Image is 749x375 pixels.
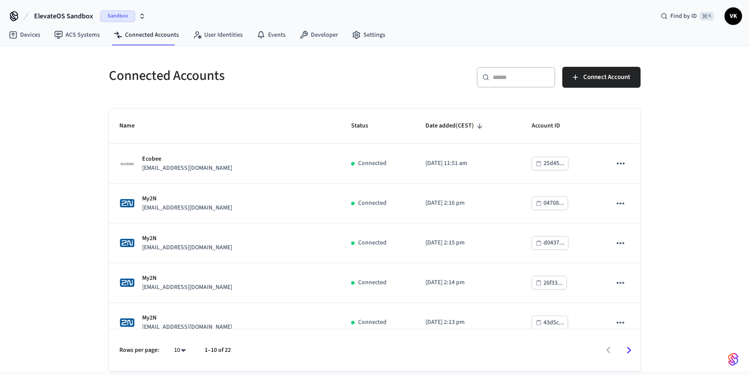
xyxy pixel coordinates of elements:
[725,7,742,25] button: VK
[532,157,568,170] button: 25d45...
[532,196,568,210] button: 04708...
[2,27,47,43] a: Devices
[532,119,571,133] span: Account ID
[142,313,232,323] p: My2N
[700,12,714,21] span: ⌘ K
[358,318,387,327] p: Connected
[358,199,387,208] p: Connected
[119,235,135,251] img: 2N Logo, Square
[119,196,135,211] img: 2N Logo, Square
[728,352,739,366] img: SeamLogoGradient.69752ec5.svg
[142,243,232,252] p: [EMAIL_ADDRESS][DOMAIN_NAME]
[47,27,107,43] a: ACS Systems
[425,318,511,327] p: [DATE] 2:13 pm
[425,278,511,287] p: [DATE] 2:14 pm
[142,203,232,213] p: [EMAIL_ADDRESS][DOMAIN_NAME]
[543,237,564,248] div: d0437...
[358,238,387,248] p: Connected
[205,346,231,355] p: 1–10 of 22
[186,27,250,43] a: User Identities
[543,198,564,209] div: 04708...
[425,119,485,133] span: Date added(CEST)
[358,278,387,287] p: Connected
[142,283,232,292] p: [EMAIL_ADDRESS][DOMAIN_NAME]
[532,316,568,329] button: 43d5c...
[119,346,159,355] p: Rows per page:
[543,278,563,289] div: 26f33...
[170,344,191,357] div: 10
[142,155,232,164] p: Ecobee
[425,159,511,168] p: [DATE] 11:51 am
[543,317,564,328] div: 43d5c...
[358,159,387,168] p: Connected
[119,315,135,330] img: 2N Logo, Square
[119,275,135,290] img: 2N Logo, Square
[425,238,511,248] p: [DATE] 2:15 pm
[109,67,369,85] h5: Connected Accounts
[34,11,93,21] span: ElevateOS Sandbox
[142,274,232,283] p: My2N
[670,12,697,21] span: Find by ID
[100,10,135,22] span: Sandbox
[142,234,232,243] p: My2N
[142,164,232,173] p: [EMAIL_ADDRESS][DOMAIN_NAME]
[351,119,380,133] span: Status
[543,158,564,169] div: 25d45...
[562,67,641,88] button: Connect Account
[532,276,567,289] button: 26f33...
[142,323,232,332] p: [EMAIL_ADDRESS][DOMAIN_NAME]
[345,27,392,43] a: Settings
[425,199,511,208] p: [DATE] 2:16 pm
[119,119,146,133] span: Name
[654,8,721,24] div: Find by ID⌘ K
[583,72,630,83] span: Connect Account
[142,194,232,203] p: My2N
[619,340,639,361] button: Go to next page
[119,156,135,172] img: ecobee_logo_square
[107,27,186,43] a: Connected Accounts
[532,236,568,250] button: d0437...
[725,8,741,24] span: VK
[293,27,345,43] a: Developer
[250,27,293,43] a: Events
